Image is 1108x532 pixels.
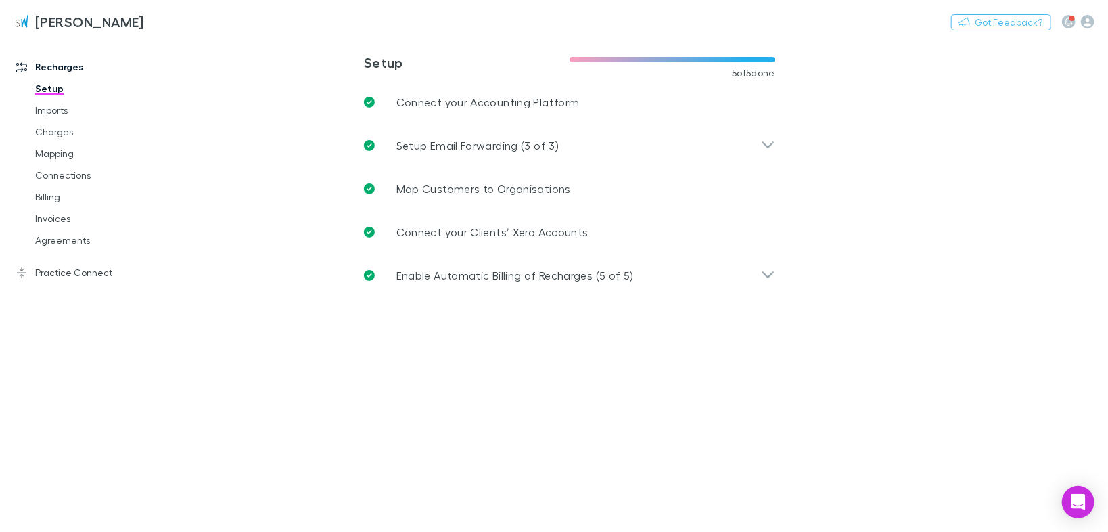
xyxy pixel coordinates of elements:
[22,143,177,164] a: Mapping
[396,224,588,240] p: Connect your Clients’ Xero Accounts
[353,167,786,210] a: Map Customers to Organisations
[353,124,786,167] div: Setup Email Forwarding (3 of 3)
[396,94,580,110] p: Connect your Accounting Platform
[22,208,177,229] a: Invoices
[353,81,786,124] a: Connect your Accounting Platform
[22,121,177,143] a: Charges
[951,14,1051,30] button: Got Feedback?
[3,56,177,78] a: Recharges
[35,14,144,30] h3: [PERSON_NAME]
[22,99,177,121] a: Imports
[3,262,177,284] a: Practice Connect
[396,267,634,284] p: Enable Automatic Billing of Recharges (5 of 5)
[364,54,570,70] h3: Setup
[353,254,786,297] div: Enable Automatic Billing of Recharges (5 of 5)
[22,164,177,186] a: Connections
[22,186,177,208] a: Billing
[353,210,786,254] a: Connect your Clients’ Xero Accounts
[22,229,177,251] a: Agreements
[396,181,571,197] p: Map Customers to Organisations
[14,14,30,30] img: Sinclair Wilson's Logo
[5,5,152,38] a: [PERSON_NAME]
[732,68,775,79] span: 5 of 5 done
[22,78,177,99] a: Setup
[396,137,559,154] p: Setup Email Forwarding (3 of 3)
[1062,486,1094,518] div: Open Intercom Messenger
